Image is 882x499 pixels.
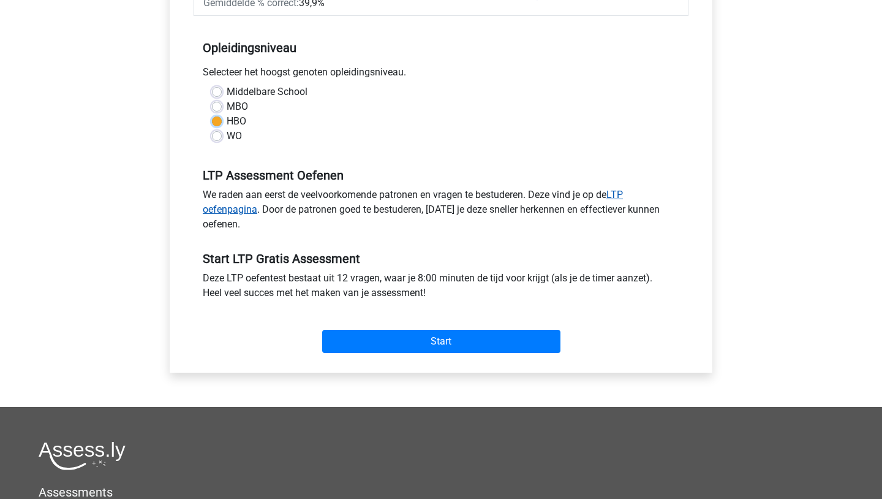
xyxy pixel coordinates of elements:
[227,129,242,143] label: WO
[203,251,679,266] h5: Start LTP Gratis Assessment
[194,271,688,305] div: Deze LTP oefentest bestaat uit 12 vragen, waar je 8:00 minuten de tijd voor krijgt (als je de tim...
[39,441,126,470] img: Assessly logo
[227,99,248,114] label: MBO
[227,114,246,129] label: HBO
[194,188,688,237] div: We raden aan eerst de veelvoorkomende patronen en vragen te bestuderen. Deze vind je op de . Door...
[203,36,679,60] h5: Opleidingsniveau
[203,168,679,183] h5: LTP Assessment Oefenen
[194,65,688,85] div: Selecteer het hoogst genoten opleidingsniveau.
[227,85,307,99] label: Middelbare School
[322,330,560,353] input: Start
